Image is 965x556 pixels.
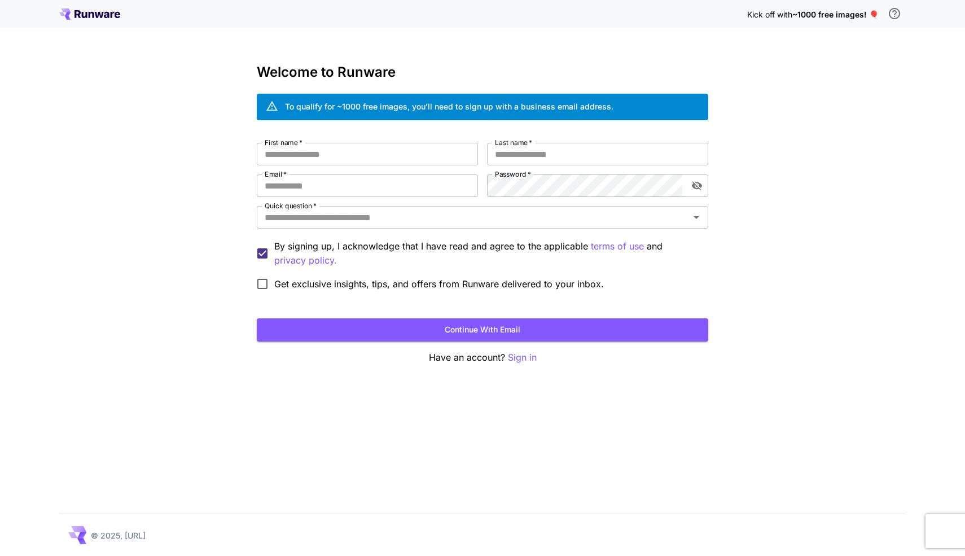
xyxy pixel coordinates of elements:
span: Kick off with [747,10,792,19]
button: Continue with email [257,318,708,342]
label: Password [495,169,531,179]
span: Get exclusive insights, tips, and offers from Runware delivered to your inbox. [274,277,604,291]
div: To qualify for ~1000 free images, you’ll need to sign up with a business email address. [285,100,613,112]
p: Have an account? [257,351,708,365]
p: © 2025, [URL] [91,529,146,541]
p: By signing up, I acknowledge that I have read and agree to the applicable and [274,239,699,268]
span: ~1000 free images! 🎈 [792,10,879,19]
h3: Welcome to Runware [257,64,708,80]
label: Last name [495,138,532,147]
label: Email [265,169,287,179]
button: Open [688,209,704,225]
button: Sign in [508,351,537,365]
button: By signing up, I acknowledge that I have read and agree to the applicable and privacy policy. [591,239,644,253]
button: In order to qualify for free credit, you need to sign up with a business email address and click ... [883,2,906,25]
label: First name [265,138,302,147]
button: By signing up, I acknowledge that I have read and agree to the applicable terms of use and [274,253,337,268]
label: Quick question [265,201,317,211]
p: terms of use [591,239,644,253]
p: privacy policy. [274,253,337,268]
button: toggle password visibility [687,176,707,196]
